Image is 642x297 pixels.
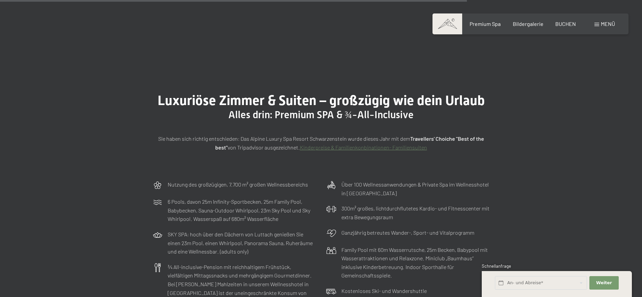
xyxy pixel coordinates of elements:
[341,287,427,295] p: Kostenloses Ski- und Wandershuttle
[341,180,490,197] p: Über 100 Wellnessanwendungen & Private Spa im Wellnesshotel in [GEOGRAPHIC_DATA]
[228,109,414,121] span: Alles drin: Premium SPA & ¾-All-Inclusive
[168,230,316,256] p: SKY SPA: hoch über den Dächern von Luttach genießen Sie einen 23m Pool, einen Whirlpool, Panorama...
[470,21,501,27] a: Premium Spa
[341,228,474,237] p: Ganzjährig betreutes Wander-, Sport- und Vitalprogramm
[513,21,543,27] a: Bildergalerie
[158,93,485,108] span: Luxuriöse Zimmer & Suiten – großzügig wie dein Urlaub
[152,134,490,152] p: Sie haben sich richtig entschieden: Das Alpine Luxury Spa Resort Schwarzenstein wurde dieses Jahr...
[168,180,308,189] p: Nutzung des großzügigen, 7.700 m² großen Wellnessbereichs
[215,135,484,151] strong: Travellers' Choiche "Best of the best"
[341,245,490,280] p: Family Pool mit 60m Wasserrutsche, 25m Becken, Babypool mit Wasserattraktionen und Relaxzone. Min...
[300,144,427,151] a: Kinderpreise & Familienkonbinationen- Familiensuiten
[589,276,618,290] button: Weiter
[482,263,511,269] span: Schnellanfrage
[168,197,316,223] p: 6 Pools, davon 25m Infinity-Sportbecken, 25m Family Pool, Babybecken, Sauna-Outdoor Whirlpool, 23...
[601,21,615,27] span: Menü
[596,280,612,286] span: Weiter
[341,204,490,221] p: 300m² großes, lichtdurchflutetes Kardio- und Fitnesscenter mit extra Bewegungsraum
[555,21,576,27] a: BUCHEN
